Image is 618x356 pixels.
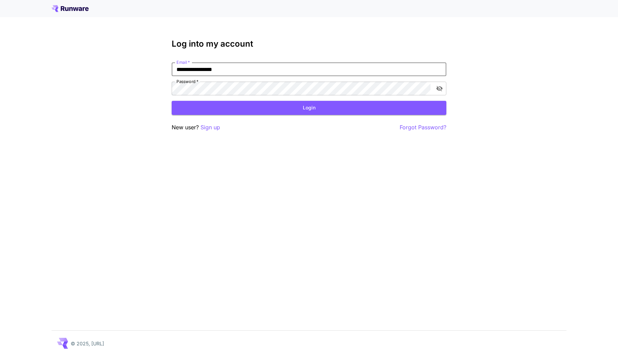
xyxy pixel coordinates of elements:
p: New user? [172,123,220,132]
button: Sign up [201,123,220,132]
p: © 2025, [URL] [71,340,104,347]
label: Email [176,59,190,65]
button: Forgot Password? [400,123,446,132]
button: toggle password visibility [433,82,446,95]
h3: Log into my account [172,39,446,49]
button: Login [172,101,446,115]
label: Password [176,79,198,84]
